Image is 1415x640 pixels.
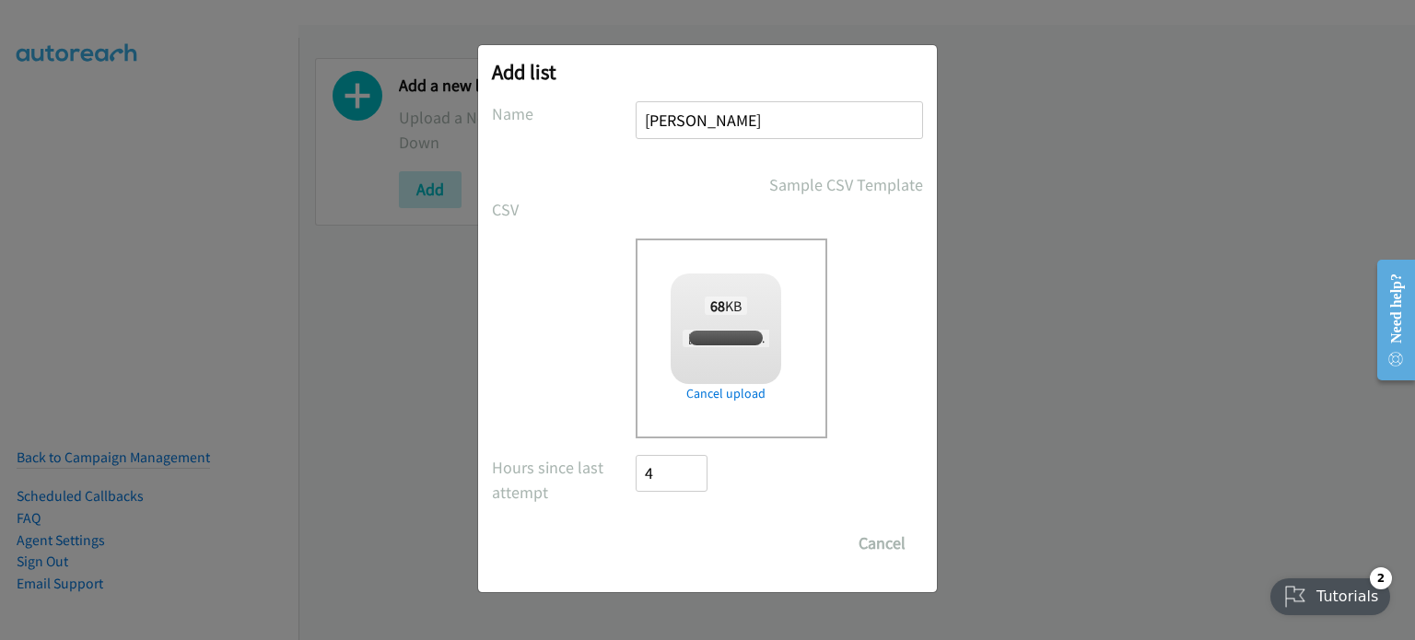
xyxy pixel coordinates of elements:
[671,384,781,403] a: Cancel upload
[683,330,1134,347] span: [PERSON_NAME] + Sherpa Marketing_Q3 Smartsheet Partner Campaign - 57 Network.csv
[769,172,923,197] a: Sample CSV Template
[492,455,636,505] label: Hours since last attempt
[710,297,725,315] strong: 68
[841,525,923,562] button: Cancel
[492,197,636,222] label: CSV
[492,59,923,85] h2: Add list
[1362,247,1415,393] iframe: Resource Center
[1259,560,1401,626] iframe: Checklist
[492,101,636,126] label: Name
[705,297,748,315] span: KB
